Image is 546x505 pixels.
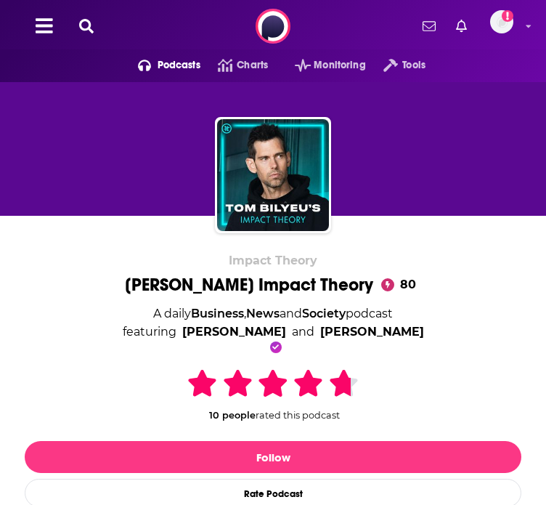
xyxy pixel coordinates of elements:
span: and [292,323,314,342]
span: featuring [123,323,424,342]
button: open menu [277,54,366,77]
button: Follow [25,441,521,473]
span: Monitoring [314,55,365,76]
a: 80 [379,276,422,294]
a: Society [302,307,346,320]
button: open menu [366,54,425,77]
div: A daily podcast [123,304,424,342]
span: 80 [386,276,422,294]
span: Impact Theory [229,254,317,267]
img: Tom Bilyeu's Impact Theory [217,119,329,231]
img: User Profile [490,10,513,33]
svg: Add a profile image [502,10,513,22]
span: Podcasts [158,55,200,76]
a: Logged in as katlynnnicolls [490,10,522,42]
a: Lisa Bilyeu [320,323,424,342]
button: open menu [121,54,200,77]
a: News [246,307,280,320]
span: , [244,307,246,320]
a: Show notifications dropdown [450,14,473,39]
span: Charts [237,55,268,76]
a: Tom Bilyeu [182,323,286,342]
span: rated this podcast [256,410,340,421]
a: Charts [200,54,268,77]
span: 10 people [209,410,256,421]
span: Tools [402,55,425,76]
div: 10 peoplerated this podcast [164,367,382,421]
span: and [280,307,302,320]
a: Business [191,307,244,320]
span: Logged in as katlynnnicolls [490,10,513,33]
a: Show notifications dropdown [417,14,441,39]
img: Podchaser - Follow, Share and Rate Podcasts [256,9,290,44]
